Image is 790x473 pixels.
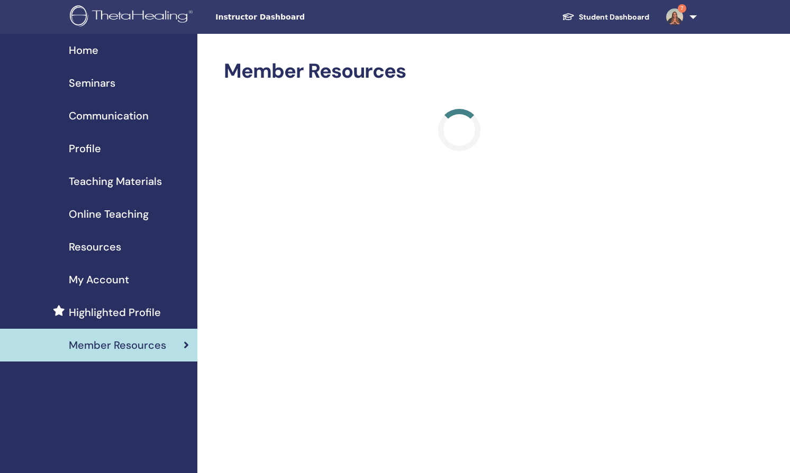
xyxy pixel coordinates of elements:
a: Student Dashboard [553,7,658,27]
span: Online Teaching [69,206,149,222]
img: graduation-cap-white.svg [562,12,575,21]
h2: Member Resources [224,59,695,84]
span: Teaching Materials [69,173,162,189]
img: logo.png [70,5,196,29]
span: Resources [69,239,121,255]
span: Member Resources [69,337,166,353]
span: My Account [69,272,129,287]
span: Communication [69,108,149,124]
img: default.jpg [666,8,683,25]
span: Highlighted Profile [69,304,161,320]
span: Seminars [69,75,115,91]
span: Profile [69,141,101,156]
span: Instructor Dashboard [215,12,374,23]
span: 7 [678,4,686,13]
span: Home [69,42,98,58]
